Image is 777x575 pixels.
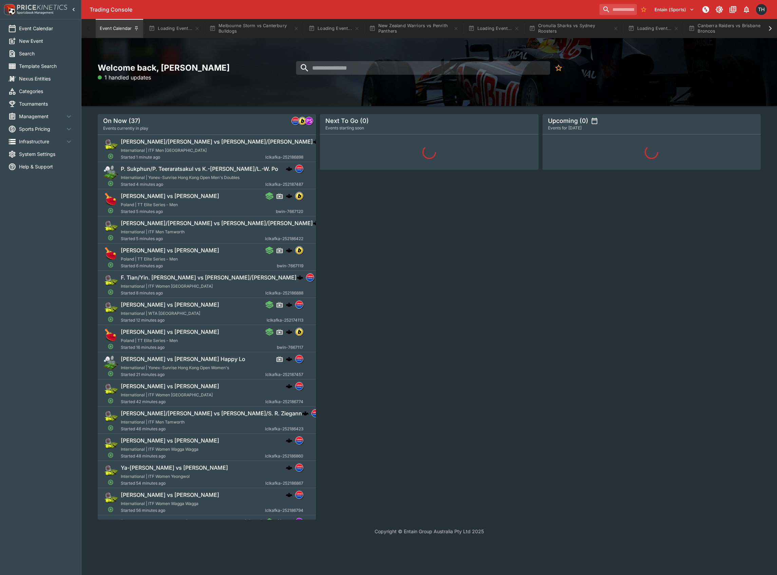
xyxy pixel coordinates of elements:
[548,125,582,131] span: Events for [DATE]
[121,356,245,363] h6: [PERSON_NAME] vs [PERSON_NAME] Happy Lo
[740,3,753,16] button: Notifications
[121,235,265,242] span: Started 5 minutes ago
[103,125,148,132] span: Events currently in play
[296,464,303,471] img: lclkafka.png
[302,410,309,417] img: logo-cerberus.svg
[296,355,303,363] img: lclkafka.png
[121,317,267,324] span: Started 12 minutes ago
[121,501,198,506] span: International | ITF Women Wagga Wagga
[108,289,114,295] svg: Open
[108,452,114,458] svg: Open
[121,328,219,336] h6: [PERSON_NAME] vs [PERSON_NAME]
[365,19,463,38] button: New Zealand Warriors vs Penrith Panthers
[277,263,303,269] span: bwin-7667119
[286,301,292,308] div: cerberus
[108,425,114,431] svg: Open
[305,117,313,125] img: pandascore.png
[103,246,118,261] img: table_tennis.png
[108,479,114,485] svg: Open
[265,480,303,487] span: lclkafka-252186867
[265,181,303,188] span: lclkafka-252187487
[295,246,303,254] div: bwin
[299,117,306,125] img: bwin.png
[727,3,739,16] button: Documentation
[121,220,313,227] h6: [PERSON_NAME]/[PERSON_NAME] vs [PERSON_NAME]/[PERSON_NAME]
[295,436,303,445] div: lclkafka
[121,274,297,281] h6: F. Tian/Yin. [PERSON_NAME] vs [PERSON_NAME]/[PERSON_NAME]
[286,356,292,362] div: cerberus
[286,519,292,525] div: cerberus
[121,208,276,215] span: Started 5 minutes ago
[304,19,364,38] button: Loading Event...
[108,153,114,159] svg: Open
[103,491,118,506] img: tennis.png
[121,419,185,425] span: International | ITF Men Tamworth
[295,518,303,526] div: pandascore
[296,61,550,75] input: search
[313,138,320,145] div: cerberus
[121,392,213,397] span: International | ITF Women [GEOGRAPHIC_DATA]
[19,88,73,95] span: Categories
[600,4,637,15] input: search
[19,62,73,70] span: Template Search
[19,25,73,32] span: Event Calendar
[286,328,292,335] img: logo-cerberus.svg
[121,426,265,432] span: Started 46 minutes ago
[19,100,73,107] span: Tournaments
[108,506,114,513] svg: Open
[103,382,118,397] img: tennis.png
[638,4,649,15] button: No Bookmarks
[98,62,316,73] h2: Welcome back, [PERSON_NAME]
[103,355,118,370] img: badminton.png
[121,371,265,378] span: Started 21 minutes ago
[103,518,118,533] img: esports.png
[286,491,292,498] div: cerberus
[103,301,118,316] img: tennis.png
[292,117,299,125] img: lclkafka.png
[121,474,190,479] span: International | ITF Women Yeongwol
[96,19,143,38] button: Event Calendar
[464,19,524,38] button: Loading Event...
[103,436,118,451] img: tennis.png
[121,263,277,269] span: Started 6 minutes ago
[121,175,240,180] span: International | Yonex-Sunrise Hong Kong Open Men's Doubles
[103,165,118,180] img: badminton.png
[286,491,292,498] img: logo-cerberus.svg
[121,464,228,471] h6: Ya-[PERSON_NAME] vs [PERSON_NAME]
[108,262,114,268] svg: Open
[286,165,292,172] div: cerberus
[121,398,265,405] span: Started 42 minutes ago
[296,247,303,254] img: bwin.png
[121,447,198,452] span: International | ITF Women Wagga Wagga
[286,437,292,444] img: logo-cerberus.svg
[286,519,292,525] img: logo-cerberus.svg
[297,274,303,281] img: logo-cerberus.svg
[295,382,303,390] div: lclkafka
[296,165,303,173] img: lclkafka.png
[90,6,597,13] div: Trading Console
[325,117,369,125] h5: Next To Go (0)
[103,192,118,207] img: table_tennis.png
[121,480,265,487] span: Started 54 minutes ago
[121,229,185,234] span: International | ITF Men Tamworth
[103,273,118,288] img: tennis.png
[121,453,265,460] span: Started 48 minutes ago
[295,464,303,472] div: lclkafka
[296,518,303,526] img: pandascore.png
[121,311,200,316] span: International | WTA [GEOGRAPHIC_DATA]
[2,3,16,16] img: PriceKinetics Logo
[19,113,65,120] span: Management
[265,235,303,242] span: lclkafka-252186422
[295,491,303,499] div: lclkafka
[121,519,263,526] h6: [PERSON_NAME] vs The [DEMOGRAPHIC_DATA] (Bo3)
[103,464,118,479] img: tennis.png
[17,5,67,10] img: PriceKinetics
[306,274,314,281] img: lclkafka.png
[313,220,320,227] img: logo-cerberus.svg
[121,154,265,161] span: Started 1 minute ago
[121,383,219,390] h6: [PERSON_NAME] vs [PERSON_NAME]
[108,316,114,322] svg: Open
[121,247,219,254] h6: [PERSON_NAME] vs [PERSON_NAME]
[286,437,292,444] div: cerberus
[286,165,292,172] img: logo-cerberus.svg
